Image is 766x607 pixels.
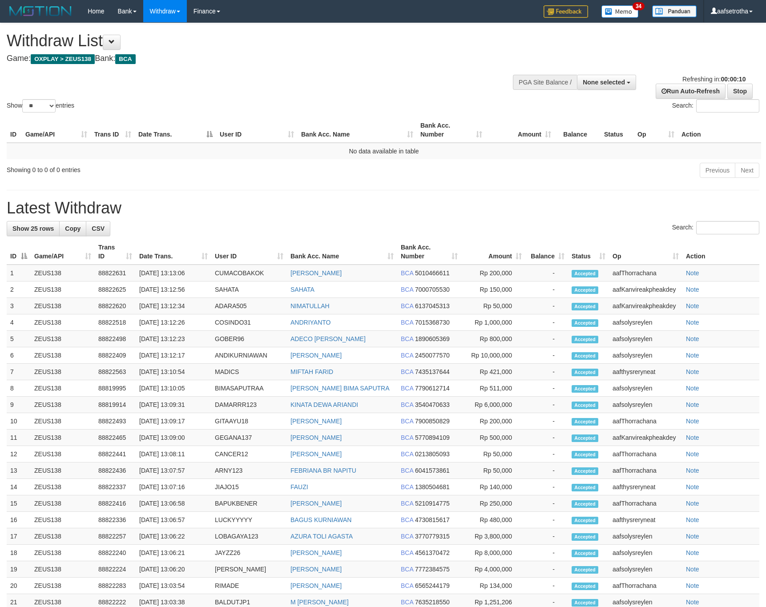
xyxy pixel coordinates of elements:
button: None selected [577,75,636,90]
input: Search: [696,99,759,113]
th: Amount: activate to sort column ascending [486,117,555,143]
td: 88822337 [95,479,136,495]
span: Accepted [572,369,598,376]
td: ZEUS138 [31,265,95,281]
td: [DATE] 13:06:57 [136,512,211,528]
th: Balance: activate to sort column ascending [525,239,568,265]
td: [DATE] 13:07:16 [136,479,211,495]
span: Copy 3540470633 to clipboard [415,401,450,408]
td: - [525,495,568,512]
a: [PERSON_NAME] [290,269,342,277]
span: Accepted [572,467,598,475]
td: ARNY123 [211,462,287,479]
td: Rp 150,000 [461,281,525,298]
span: Accepted [572,303,598,310]
a: Note [686,549,699,556]
td: ZEUS138 [31,347,95,364]
a: Note [686,483,699,490]
td: aafKanvireakpheakdey [609,298,682,314]
a: [PERSON_NAME] [290,500,342,507]
td: Rp 6,000,000 [461,397,525,413]
label: Show entries [7,99,74,113]
td: Rp 800,000 [461,331,525,347]
a: Note [686,566,699,573]
span: BCA [401,483,413,490]
a: NIMATULLAH [290,302,330,310]
a: Note [686,434,699,441]
td: 18 [7,545,31,561]
a: Note [686,335,699,342]
a: Note [686,286,699,293]
a: Note [686,533,699,540]
th: Bank Acc. Name: activate to sort column ascending [298,117,417,143]
a: Note [686,269,699,277]
td: ZEUS138 [31,314,95,331]
td: 12 [7,446,31,462]
td: GEGANA137 [211,430,287,446]
span: BCA [401,549,413,556]
a: Note [686,418,699,425]
span: Accepted [572,385,598,393]
td: ZEUS138 [31,512,95,528]
span: 34 [633,2,645,10]
span: BCA [401,516,413,523]
td: [DATE] 13:09:17 [136,413,211,430]
td: aafKanvireakpheakdey [609,281,682,298]
td: CUMACOBAKOK [211,265,287,281]
td: ZEUS138 [31,380,95,397]
td: Rp 3,800,000 [461,528,525,545]
a: ANDRIYANTO [290,319,331,326]
span: Accepted [572,319,598,327]
td: 88822518 [95,314,136,331]
td: ZEUS138 [31,561,95,578]
span: Copy 7015368730 to clipboard [415,319,450,326]
td: - [525,347,568,364]
span: Copy 0213805093 to clipboard [415,450,450,458]
td: 88819995 [95,380,136,397]
th: Op: activate to sort column ascending [634,117,678,143]
td: BAPUKBENER [211,495,287,512]
a: SAHATA [290,286,314,293]
td: 88822631 [95,265,136,281]
th: Balance [555,117,601,143]
td: aafsolysreylen [609,545,682,561]
td: aafsolysreylen [609,380,682,397]
a: Run Auto-Refresh [656,84,726,99]
img: Button%20Memo.svg [601,5,639,18]
td: [DATE] 13:07:57 [136,462,211,479]
td: [DATE] 13:12:26 [136,314,211,331]
span: Accepted [572,402,598,409]
img: Feedback.jpg [544,5,588,18]
td: - [525,413,568,430]
td: Rp 250,000 [461,495,525,512]
td: Rp 140,000 [461,479,525,495]
a: Note [686,401,699,408]
td: CANCER12 [211,446,287,462]
a: [PERSON_NAME] [290,549,342,556]
th: Bank Acc. Name: activate to sort column ascending [287,239,397,265]
a: Note [686,450,699,458]
h1: Latest Withdraw [7,199,759,217]
td: 88822441 [95,446,136,462]
span: CSV [92,225,105,232]
span: Accepted [572,517,598,524]
span: Copy 1380504681 to clipboard [415,483,450,490]
th: ID: activate to sort column descending [7,239,31,265]
th: Status [601,117,634,143]
span: BCA [401,286,413,293]
th: Trans ID: activate to sort column ascending [91,117,135,143]
a: [PERSON_NAME] [290,352,342,359]
td: ZEUS138 [31,298,95,314]
a: [PERSON_NAME] [290,434,342,441]
td: 2 [7,281,31,298]
span: Copy 7435137644 to clipboard [415,368,450,375]
a: [PERSON_NAME] BIMA SAPUTRA [290,385,390,392]
td: 3 [7,298,31,314]
span: BCA [401,319,413,326]
span: BCA [115,54,135,64]
td: LUCKYYYYY [211,512,287,528]
th: User ID: activate to sort column ascending [216,117,298,143]
td: Rp 500,000 [461,430,525,446]
td: Rp 10,000,000 [461,347,525,364]
div: Showing 0 to 0 of 0 entries [7,162,313,174]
